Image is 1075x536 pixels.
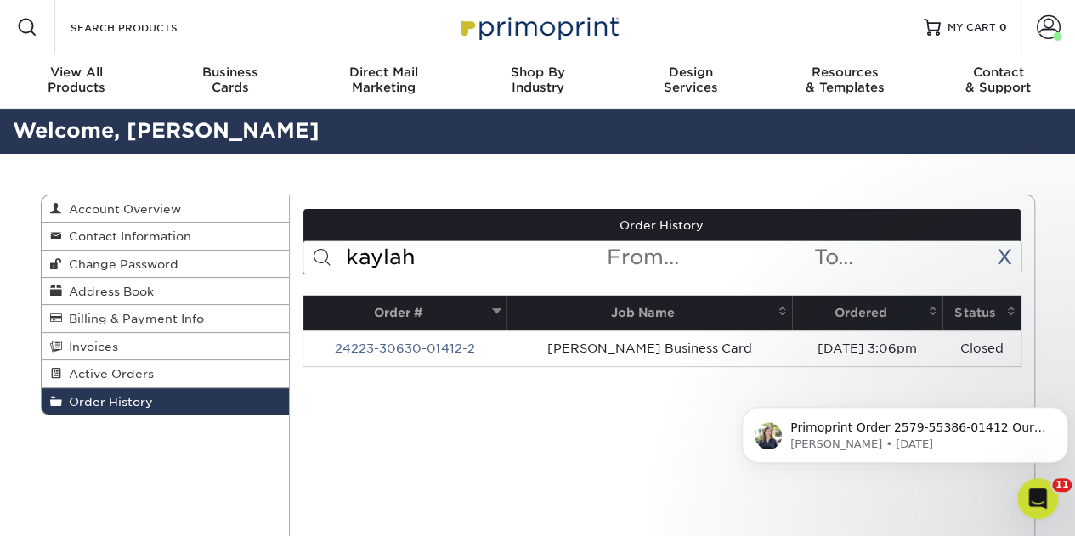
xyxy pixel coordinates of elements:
th: Job Name [506,296,793,330]
a: BusinessCards [154,54,308,109]
a: Change Password [42,251,290,278]
td: [DATE] 3:06pm [792,330,942,366]
a: Direct MailMarketing [307,54,461,109]
div: & Templates [768,65,922,95]
div: Services [614,65,768,95]
a: Invoices [42,333,290,360]
input: From... [605,241,812,274]
a: Order History [42,388,290,415]
span: Billing & Payment Info [62,312,204,325]
img: Primoprint [453,8,623,45]
th: Ordered [792,296,942,330]
div: Industry [461,65,614,95]
a: Contact Information [42,223,290,250]
a: Resources& Templates [768,54,922,109]
span: 11 [1052,478,1072,492]
span: Order History [62,395,153,409]
a: Order History [303,209,1021,241]
a: Address Book [42,278,290,305]
a: Active Orders [42,360,290,387]
span: Business [154,65,308,80]
td: Closed [942,330,1021,366]
a: DesignServices [614,54,768,109]
div: Marketing [307,65,461,95]
span: Active Orders [62,367,154,381]
a: X [997,245,1012,269]
iframe: Intercom notifications message [735,371,1075,490]
span: Contact Information [62,229,191,243]
a: Billing & Payment Info [42,305,290,332]
a: Shop ByIndustry [461,54,614,109]
div: Cards [154,65,308,95]
th: Status [942,296,1021,330]
span: Invoices [62,340,118,353]
th: Order # [303,296,506,330]
span: Shop By [461,65,614,80]
iframe: Google Customer Reviews [4,484,144,530]
a: 24223-30630-01412-2 [335,341,475,355]
a: Contact& Support [921,54,1075,109]
iframe: Intercom live chat [1017,478,1058,519]
a: Account Overview [42,195,290,223]
span: Address Book [62,285,154,298]
span: Resources [768,65,922,80]
td: [PERSON_NAME] Business Card [506,330,793,366]
input: Search Orders... [344,241,605,274]
span: 0 [999,21,1007,33]
input: SEARCH PRODUCTS..... [69,17,235,37]
span: MY CART [948,20,996,35]
span: Design [614,65,768,80]
span: Direct Mail [307,65,461,80]
span: Account Overview [62,202,181,216]
span: Change Password [62,257,178,271]
input: To... [812,241,1020,274]
span: Contact [921,65,1075,80]
div: & Support [921,65,1075,95]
